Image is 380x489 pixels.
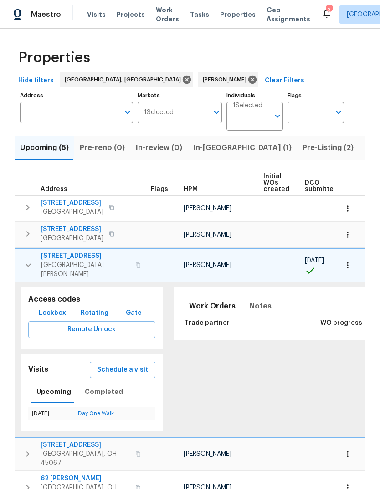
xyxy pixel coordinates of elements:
[144,109,174,116] span: 1 Selected
[271,110,284,122] button: Open
[119,305,148,322] button: Gate
[60,72,193,87] div: [GEOGRAPHIC_DATA], [GEOGRAPHIC_DATA]
[28,407,74,420] td: [DATE]
[97,364,148,376] span: Schedule a visit
[185,320,230,326] span: Trade partner
[41,252,130,261] span: [STREET_ADDRESS]
[31,10,61,19] span: Maestro
[41,234,103,243] span: [GEOGRAPHIC_DATA]
[35,305,70,322] button: Lockbox
[41,186,67,192] span: Address
[267,5,310,24] span: Geo Assignments
[184,451,231,457] span: [PERSON_NAME]
[78,411,114,416] a: Day One Walk
[138,93,222,98] label: Markets
[263,173,289,192] span: Initial WOs created
[81,308,108,319] span: Rotating
[85,386,123,398] span: Completed
[332,106,345,119] button: Open
[305,180,338,192] span: DCO submitted
[193,141,292,154] span: In-[GEOGRAPHIC_DATA] (1)
[320,320,362,326] span: WO progress
[233,102,262,110] span: 1 Selected
[65,75,185,84] span: [GEOGRAPHIC_DATA], [GEOGRAPHIC_DATA]
[28,321,155,338] button: Remote Unlock
[117,10,145,19] span: Projects
[36,324,148,335] span: Remote Unlock
[326,5,332,15] div: 3
[184,232,231,238] span: [PERSON_NAME]
[41,449,130,468] span: [GEOGRAPHIC_DATA], OH 45067
[210,106,223,119] button: Open
[80,141,125,154] span: Pre-reno (0)
[41,207,103,217] span: [GEOGRAPHIC_DATA]
[18,53,90,62] span: Properties
[28,365,48,374] h5: Visits
[20,93,133,98] label: Address
[261,72,308,89] button: Clear Filters
[156,5,179,24] span: Work Orders
[198,72,258,87] div: [PERSON_NAME]
[249,300,272,313] span: Notes
[203,75,250,84] span: [PERSON_NAME]
[220,10,256,19] span: Properties
[123,308,144,319] span: Gate
[41,474,130,483] span: 62 [PERSON_NAME]
[20,141,69,154] span: Upcoming (5)
[15,72,57,89] button: Hide filters
[265,75,304,86] span: Clear Filters
[184,205,231,212] span: [PERSON_NAME]
[151,186,168,192] span: Flags
[288,93,344,98] label: Flags
[303,141,354,154] span: Pre-Listing (2)
[90,362,155,378] button: Schedule a visit
[77,305,112,322] button: Rotating
[41,440,130,449] span: [STREET_ADDRESS]
[41,225,103,234] span: [STREET_ADDRESS]
[184,262,231,268] span: [PERSON_NAME]
[41,261,130,279] span: [GEOGRAPHIC_DATA][PERSON_NAME]
[39,308,66,319] span: Lockbox
[87,10,106,19] span: Visits
[226,93,283,98] label: Individuals
[28,295,155,304] h5: Access codes
[189,300,236,313] span: Work Orders
[41,198,103,207] span: [STREET_ADDRESS]
[190,11,209,18] span: Tasks
[184,186,198,192] span: HPM
[305,257,324,264] span: [DATE]
[18,75,54,86] span: Hide filters
[36,386,71,398] span: Upcoming
[136,141,182,154] span: In-review (0)
[121,106,134,119] button: Open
